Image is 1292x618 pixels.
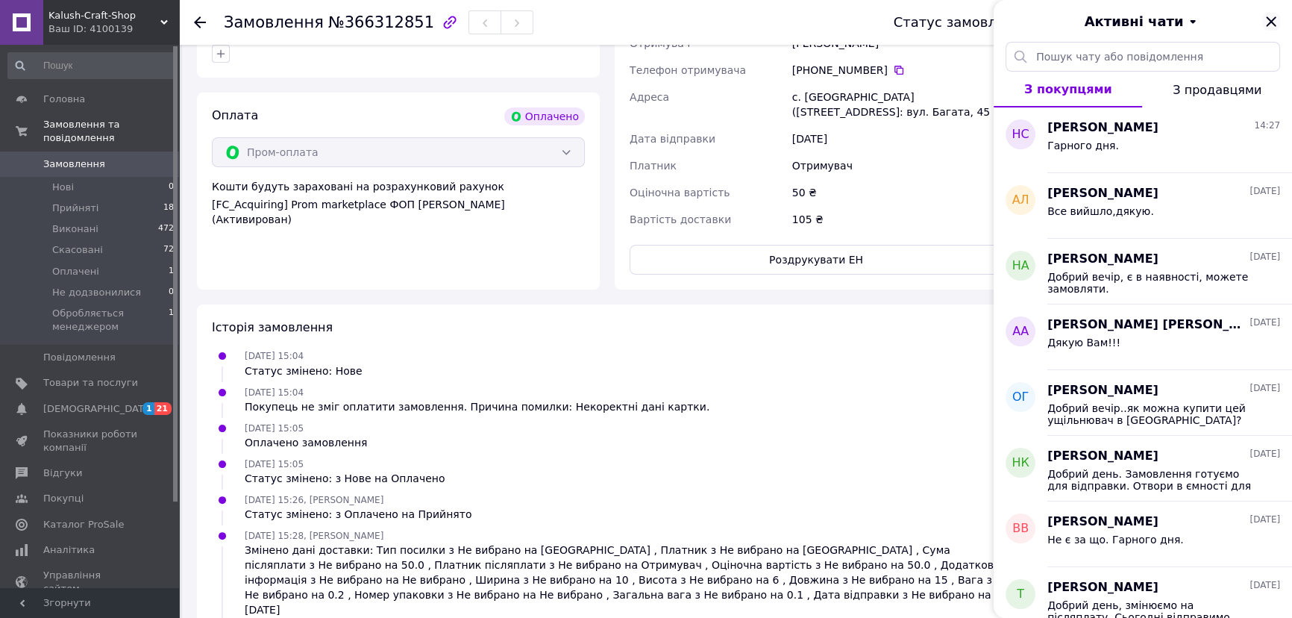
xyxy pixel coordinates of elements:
span: Не є за що. Гарного дня. [1047,534,1184,546]
span: АА [1012,323,1029,340]
div: Ваш ID: 4100139 [48,22,179,36]
span: 14:27 [1254,119,1280,132]
span: 0 [169,181,174,194]
div: [PHONE_NUMBER] [792,63,1003,78]
span: [DATE] [1249,514,1280,526]
span: [DATE] 15:04 [245,387,304,398]
button: Роздрукувати ЕН [630,245,1003,275]
div: Повернутися назад [194,15,206,30]
button: ВВ[PERSON_NAME][DATE]Не є за що. Гарного дня. [994,502,1292,567]
button: Активні чати [1035,12,1250,31]
span: ОГ [1012,389,1029,406]
button: ОГ[PERSON_NAME][DATE]Добрий вечір..як можна купити цей ущільнювач в [GEOGRAPHIC_DATA]? [994,370,1292,436]
span: Добрий вечір..як можна купити цей ущільнювач в [GEOGRAPHIC_DATA]? [1047,402,1259,426]
span: Товари та послуги [43,376,138,390]
span: Замовлення та повідомлення [43,118,179,145]
span: Адреса [630,91,669,103]
span: Платник [630,160,677,172]
span: Історія замовлення [212,320,333,334]
div: с. [GEOGRAPHIC_DATA] ([STREET_ADDRESS]: вул. Багата, 45 [789,84,1006,125]
span: АЛ [1012,192,1029,209]
span: [DATE] [1249,448,1280,461]
span: [DATE] [1249,185,1280,198]
div: Статус замовлення [894,15,1031,30]
span: [DATE] [1249,382,1280,395]
span: [PERSON_NAME] [1047,448,1158,465]
span: [DEMOGRAPHIC_DATA] [43,402,154,416]
span: Дата відправки [630,133,715,145]
span: Замовлення [43,157,105,171]
span: [PERSON_NAME] [PERSON_NAME] [1047,316,1246,334]
span: [PERSON_NAME] [1047,251,1158,268]
span: НА [1012,257,1029,275]
span: 72 [163,243,174,257]
span: Гарного дня. [1047,140,1119,152]
span: Добрий вечір, є в наявності, можете замовляти. [1047,271,1259,295]
input: Пошук [7,52,175,79]
div: Змінено дані доставки: Тип посилки з Не вибрано на [GEOGRAPHIC_DATA] , Платник з Не вибрано на [G... [245,543,1003,617]
button: АЛ[PERSON_NAME][DATE]Все вийшло,дякую. [994,173,1292,239]
span: З продавцями [1173,83,1261,97]
span: Телефон отримувача [630,64,746,76]
span: Оплачені [52,265,99,278]
span: Повідомлення [43,351,116,364]
span: №366312851 [328,13,434,31]
span: НК [1012,455,1029,472]
div: Статус змінено: з Оплачено на Прийнято [245,507,471,522]
span: [DATE] 15:26, [PERSON_NAME] [245,495,383,505]
div: [FC_Acquiring] Prom marketplace ФОП [PERSON_NAME] (Активирован) [212,197,585,227]
span: Виконані [52,222,98,236]
div: [DATE] [789,125,1006,152]
span: Прийняті [52,202,98,215]
span: Оплата [212,108,258,122]
div: 50 ₴ [789,179,1006,206]
span: [DATE] 15:04 [245,351,304,361]
div: Отримувач [789,152,1006,179]
button: Закрити [1262,13,1280,31]
span: Аналітика [43,543,95,557]
div: Покупець не зміг оплатити замовлення. Причина помилки: Некоректні дані картки. [245,399,709,414]
span: Головна [43,93,85,106]
span: 472 [158,222,174,236]
span: З покупцями [1024,82,1112,96]
span: 21 [154,402,172,415]
span: Нові [52,181,74,194]
span: Все вийшло,дякую. [1047,205,1154,217]
span: Т [1017,586,1024,603]
span: [PERSON_NAME] [1047,185,1158,202]
span: [DATE] 15:28, [PERSON_NAME] [245,531,383,541]
span: Відгуки [43,466,82,480]
span: ВВ [1012,520,1029,537]
span: Активні чати [1084,12,1183,31]
span: Обробляється менеджером [52,307,169,334]
span: Замовлення [224,13,324,31]
span: [PERSON_NAME] [1047,579,1158,596]
span: Управління сайтом [43,569,138,596]
span: Вартість доставки [630,213,731,225]
div: 105 ₴ [789,206,1006,233]
span: Kalush-Craft-Shop [48,9,160,22]
button: НА[PERSON_NAME][DATE]Добрий вечір, є в наявності, можете замовляти. [994,239,1292,305]
span: [DATE] 15:05 [245,459,304,469]
span: [PERSON_NAME] [1047,382,1158,399]
span: [DATE] 15:05 [245,423,304,434]
span: Оціночна вартість [630,187,730,199]
span: Покупці [43,492,84,505]
button: З продавцями [1142,72,1292,107]
div: Статус змінено: Нове [245,363,363,378]
span: 1 [169,307,174,334]
button: НС[PERSON_NAME]14:27Гарного дня. [994,107,1292,173]
span: НС [1012,126,1029,143]
span: [PERSON_NAME] [1047,119,1158,137]
span: Показники роботи компанії [43,428,138,455]
div: Оплачено [504,107,585,125]
span: Скасовані [52,243,103,257]
button: З покупцями [994,72,1142,107]
span: 18 [163,202,174,215]
span: [DATE] [1249,579,1280,592]
span: Дякую Вам!!! [1047,337,1120,349]
span: Добрий день. Замовлення готуємо для відправки. Отвори в ємності для комплектуючих зробимо. [1047,468,1259,492]
div: Кошти будуть зараховані на розрахунковий рахунок [212,179,585,227]
button: НК[PERSON_NAME][DATE]Добрий день. Замовлення готуємо для відправки. Отвори в ємності для комплект... [994,436,1292,502]
button: АА[PERSON_NAME] [PERSON_NAME][DATE]Дякую Вам!!! [994,305,1292,370]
